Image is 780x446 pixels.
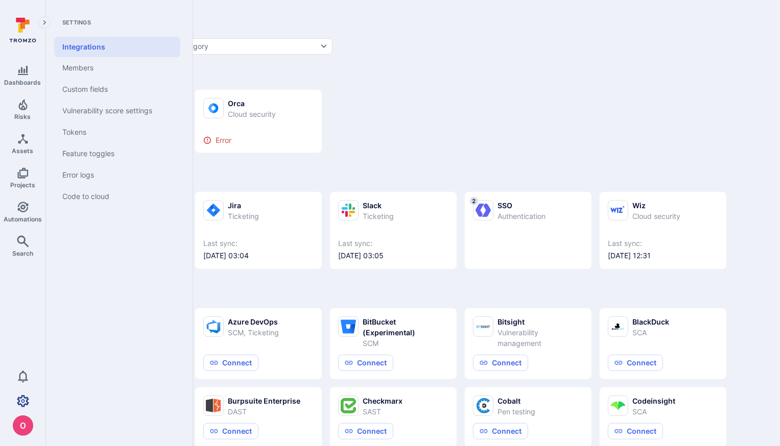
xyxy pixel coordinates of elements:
[12,250,33,257] span: Search
[5,79,41,86] span: Dashboards
[54,164,180,186] a: Error logs
[54,143,180,164] a: Feature toggles
[632,316,669,327] div: BlackDuck
[473,423,528,439] button: Connect
[38,16,51,29] button: Expand navigation menu
[473,355,528,371] button: Connect
[363,406,403,417] div: SAST
[41,18,48,27] i: Expand navigation menu
[228,200,259,211] div: Jira
[608,200,718,261] a: WizCloud securityLast sync:[DATE] 12:31
[363,395,403,406] div: Checkmarx
[173,38,333,55] button: Category
[632,211,680,221] div: Cloud security
[12,147,34,155] span: Assets
[498,316,583,327] div: Bitsight
[632,406,675,417] div: SCA
[338,238,448,249] span: Last sync:
[608,423,663,439] button: Connect
[228,211,259,221] div: Ticketing
[498,406,535,417] div: Pen testing
[203,355,258,371] button: Connect
[338,251,448,261] span: [DATE] 03:05
[363,211,394,221] div: Ticketing
[498,211,546,221] div: Authentication
[608,238,718,249] span: Last sync:
[632,395,675,406] div: Codeinsight
[228,109,276,119] div: Cloud security
[203,423,258,439] button: Connect
[608,251,718,261] span: [DATE] 12:31
[203,136,314,144] div: Error
[203,238,314,249] span: Last sync:
[470,197,478,205] span: 2
[338,355,393,371] button: Connect
[473,200,583,261] a: 2SSOAuthentication
[498,200,546,211] div: SSO
[13,415,33,436] img: ACg8ocJcCe-YbLxGm5tc0PuNRxmgP8aEm0RBXn6duO8aeMVK9zjHhw=s96-c
[15,113,31,120] span: Risks
[338,423,393,439] button: Connect
[338,200,448,261] a: SlackTicketingLast sync:[DATE] 03:05
[10,181,35,189] span: Projects
[228,327,279,338] div: SCM, Ticketing
[498,395,535,406] div: Cobalt
[54,100,180,121] a: Vulnerability score settings
[54,57,180,79] a: Members
[632,200,680,211] div: Wiz
[4,215,42,223] span: Automations
[203,251,314,261] span: [DATE] 03:04
[54,79,180,100] a: Custom fields
[363,338,448,349] div: SCM
[228,316,279,327] div: Azure DevOps
[228,98,276,109] div: Orca
[54,186,180,207] a: Code to cloud
[363,316,448,338] div: BitBucket (Experimental)
[363,200,394,211] div: Slack
[498,327,583,349] div: Vulnerability management
[203,98,314,144] a: OrcaCloud securityError
[13,415,33,436] div: oleg malkov
[203,200,314,261] a: JiraTicketingLast sync:[DATE] 03:04
[54,37,180,57] a: Integrations
[54,121,180,143] a: Tokens
[632,327,669,338] div: SCA
[228,406,300,417] div: DAST
[54,18,180,27] span: Settings
[608,355,663,371] button: Connect
[228,395,300,406] div: Burpsuite Enterprise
